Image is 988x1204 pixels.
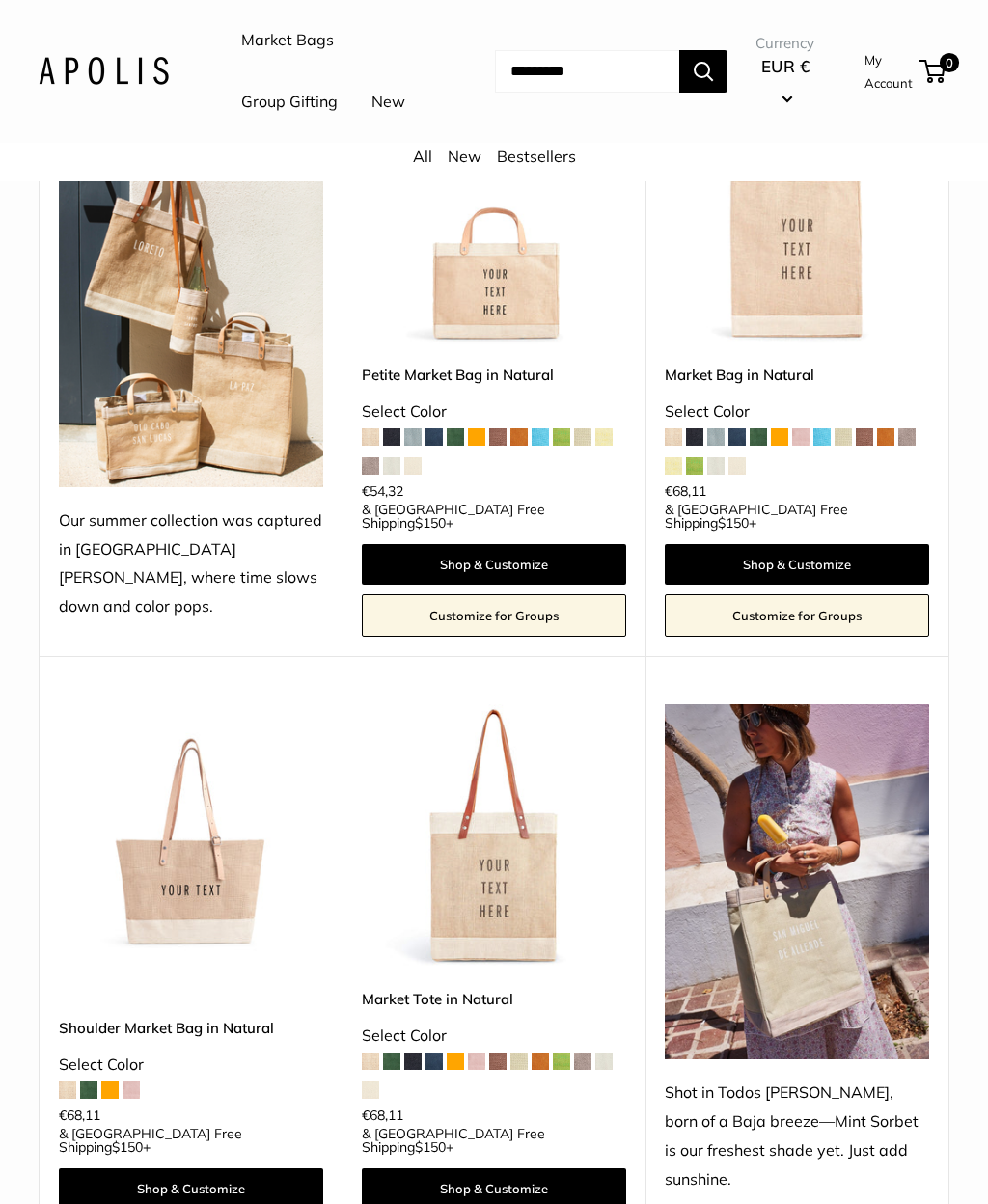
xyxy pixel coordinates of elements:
span: $150 [415,1138,446,1156]
span: & [GEOGRAPHIC_DATA] Free Shipping + [59,1127,323,1154]
span: €68,11 [665,484,706,498]
img: description_Make it yours with custom printed text. [362,704,626,969]
a: Group Gifting [241,88,338,117]
input: Search... [495,50,679,93]
span: $150 [415,514,446,532]
div: Select Color [362,1022,626,1051]
span: €68,11 [362,1108,403,1122]
button: Search [679,50,727,93]
a: description_Make it yours with custom printed text.description_The Original Market bag in its 4 n... [362,704,626,969]
div: Select Color [665,397,929,426]
img: Apolis [39,57,169,85]
a: Petite Market Bag in Naturaldescription_Effortless style that elevates every moment [362,80,626,344]
button: EUR € [755,51,814,113]
a: Customize for Groups [362,594,626,637]
span: $150 [112,1138,143,1156]
span: 0 [940,53,959,72]
div: Shot in Todos [PERSON_NAME], born of a Baja breeze—Mint Sorbet is our freshest shade yet. Just ad... [665,1079,929,1194]
a: Shoulder Market Bag in NaturalShoulder Market Bag in Natural [59,704,323,969]
a: Market Bag in NaturalMarket Bag in Natural [665,80,929,344]
a: New [448,147,481,166]
a: Bestsellers [497,147,576,166]
a: Shop & Customize [665,544,929,585]
a: Customize for Groups [665,594,929,637]
a: Market Tote in Natural [362,988,626,1010]
div: Select Color [59,1051,323,1080]
span: EUR € [761,56,810,76]
img: Our summer collection was captured in Todos Santos, where time slows down and color pops. [59,80,323,487]
img: Shoulder Market Bag in Natural [59,704,323,969]
span: $150 [718,514,749,532]
a: Shop & Customize [362,544,626,585]
img: Market Bag in Natural [665,80,929,344]
span: €68,11 [59,1108,100,1122]
span: €54,32 [362,484,403,498]
span: Currency [755,30,814,57]
a: New [371,88,405,117]
span: & [GEOGRAPHIC_DATA] Free Shipping + [362,1127,626,1154]
a: Market Bag in Natural [665,364,929,386]
span: & [GEOGRAPHIC_DATA] Free Shipping + [665,503,929,530]
img: Petite Market Bag in Natural [362,80,626,344]
a: My Account [864,48,913,96]
div: Select Color [362,397,626,426]
a: Market Bags [241,26,334,55]
a: Petite Market Bag in Natural [362,364,626,386]
img: Shot in Todos Santos, born of a Baja breeze—Mint Sorbet is our freshest shade yet. Just add sunsh... [665,704,929,1060]
a: Shoulder Market Bag in Natural [59,1017,323,1039]
a: All [413,147,432,166]
div: Our summer collection was captured in [GEOGRAPHIC_DATA][PERSON_NAME], where time slows down and c... [59,506,323,622]
a: 0 [921,60,946,83]
span: & [GEOGRAPHIC_DATA] Free Shipping + [362,503,626,530]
